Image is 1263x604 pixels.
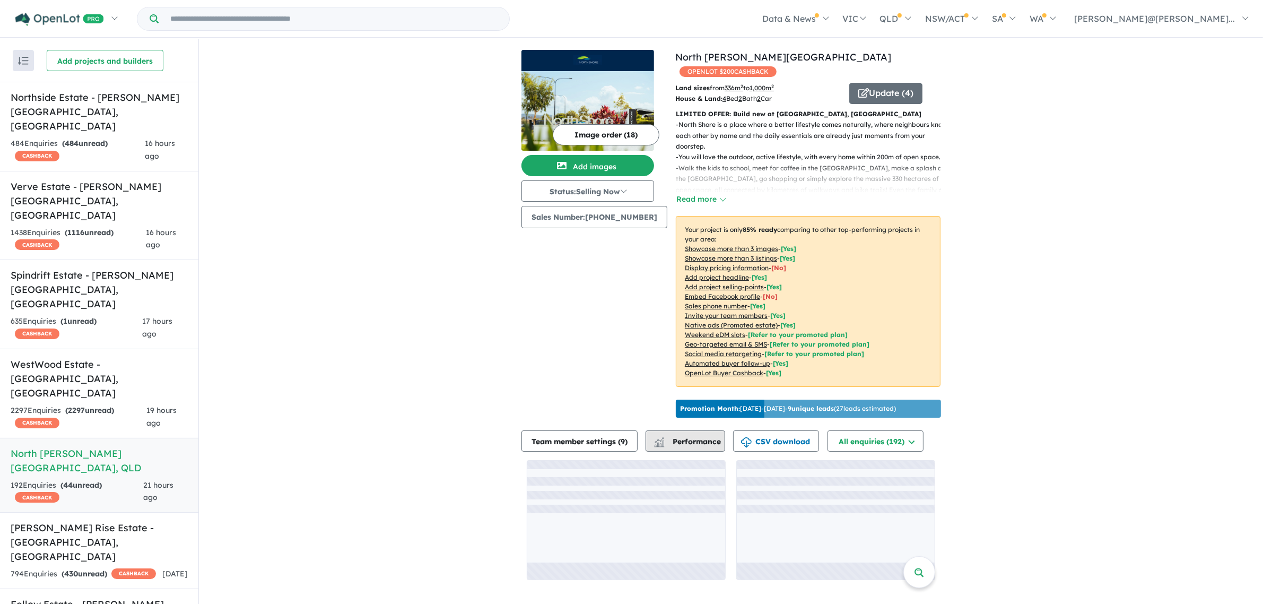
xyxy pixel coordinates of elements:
sup: 2 [741,83,743,89]
u: Invite your team members [685,312,768,320]
span: [ Yes ] [780,254,795,262]
u: Automated buyer follow-up [685,359,770,367]
span: [ Yes ] [770,312,786,320]
span: CASHBACK [15,492,59,503]
span: [ Yes ] [752,273,767,281]
span: 9 [621,437,625,446]
u: Sales phone number [685,302,747,310]
span: [Refer to your promoted plan] [770,340,869,348]
p: LIMITED OFFER: Build new at [GEOGRAPHIC_DATA], [GEOGRAPHIC_DATA] [676,109,940,119]
span: CASHBACK [111,568,156,579]
span: 1 [63,316,67,326]
b: Promotion Month: [680,404,740,412]
span: [DATE] [162,569,188,579]
span: OPENLOT $ 200 CASHBACK [680,66,777,77]
a: North Shore - Burdell LogoNorth Shore - Burdell [521,50,654,151]
button: Sales Number:[PHONE_NUMBER] [521,206,667,228]
u: 2 [757,94,761,102]
button: Team member settings (9) [521,430,638,452]
u: 336 m [725,84,743,92]
u: Geo-targeted email & SMS [685,340,767,348]
span: 484 [65,139,79,148]
button: Add projects and builders [47,50,163,71]
h5: Northside Estate - [PERSON_NAME][GEOGRAPHIC_DATA] , [GEOGRAPHIC_DATA] [11,90,188,133]
h5: North [PERSON_NAME][GEOGRAPHIC_DATA] , QLD [11,446,188,475]
p: Bed Bath Car [675,93,841,104]
span: 17 hours ago [142,316,172,339]
strong: ( unread) [60,316,97,326]
span: [Yes] [780,321,796,329]
b: 9 unique leads [788,404,834,412]
strong: ( unread) [65,405,114,415]
u: Social media retargeting [685,350,762,358]
u: 2 [738,94,742,102]
strong: ( unread) [62,139,108,148]
u: 4 [722,94,726,102]
div: 635 Enquir ies [11,315,142,341]
span: CASHBACK [15,329,59,339]
button: Update (4) [849,83,922,104]
span: [ No ] [771,264,786,272]
u: Weekend eDM slots [685,331,745,339]
button: Add images [521,155,654,176]
sup: 2 [771,83,774,89]
u: Showcase more than 3 listings [685,254,777,262]
img: North Shore - Burdell [521,71,654,151]
u: Embed Facebook profile [685,292,760,300]
button: All enquiries (192) [828,430,924,452]
span: 19 hours ago [146,405,177,428]
div: 1438 Enquir ies [11,227,146,252]
u: Add project selling-points [685,283,764,291]
img: download icon [741,437,752,448]
span: [Yes] [773,359,788,367]
a: North [PERSON_NAME][GEOGRAPHIC_DATA] [675,51,891,63]
p: from [675,83,841,93]
img: bar-chart.svg [654,441,665,447]
span: [ No ] [763,292,778,300]
button: CSV download [733,430,819,452]
b: House & Land: [675,94,722,102]
p: [DATE] - [DATE] - ( 27 leads estimated) [680,404,896,413]
h5: Verve Estate - [PERSON_NAME][GEOGRAPHIC_DATA] , [GEOGRAPHIC_DATA] [11,179,188,222]
button: Image order (18) [553,124,659,145]
div: 484 Enquir ies [11,137,145,163]
span: [ Yes ] [781,245,796,253]
span: [ Yes ] [766,283,782,291]
span: CASHBACK [15,418,59,428]
img: sort.svg [18,57,29,65]
div: 192 Enquir ies [11,479,144,505]
span: [Yes] [766,369,781,377]
span: 430 [64,569,78,579]
h5: WestWood Estate - [GEOGRAPHIC_DATA] , [GEOGRAPHIC_DATA] [11,357,188,400]
strong: ( unread) [62,569,107,579]
img: North Shore - Burdell Logo [526,54,650,67]
p: - You will love the outdoor, active lifestyle, with every home within 200m of open space. [676,152,949,162]
span: [Refer to your promoted plan] [764,350,864,358]
b: 85 % ready [743,226,777,234]
span: 16 hours ago [145,139,175,161]
u: 1,000 m [750,84,774,92]
p: - Walk the kids to school, meet for coffee in the [GEOGRAPHIC_DATA], make a splash at the [GEOGRA... [676,163,949,206]
u: Add project headline [685,273,749,281]
button: Performance [646,430,725,452]
u: Showcase more than 3 images [685,245,778,253]
span: 21 hours ago [144,480,174,503]
p: - North Shore is a place where a better lifestyle comes naturally, where neighbours know each oth... [676,119,949,152]
span: CASHBACK [15,239,59,250]
span: [ Yes ] [750,302,765,310]
button: Read more [676,193,726,205]
b: Land sizes [675,84,710,92]
span: to [743,84,774,92]
span: [PERSON_NAME]@[PERSON_NAME]... [1074,13,1235,24]
span: Performance [656,437,721,446]
span: CASHBACK [15,151,59,161]
button: Status:Selling Now [521,180,654,202]
img: Openlot PRO Logo White [15,13,104,26]
h5: [PERSON_NAME] Rise Estate - [GEOGRAPHIC_DATA] , [GEOGRAPHIC_DATA] [11,521,188,564]
img: line-chart.svg [655,437,664,443]
span: 1116 [67,228,84,237]
input: Try estate name, suburb, builder or developer [161,7,507,30]
u: Display pricing information [685,264,769,272]
h5: Spindrift Estate - [PERSON_NAME][GEOGRAPHIC_DATA] , [GEOGRAPHIC_DATA] [11,268,188,311]
div: 2297 Enquir ies [11,404,146,430]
